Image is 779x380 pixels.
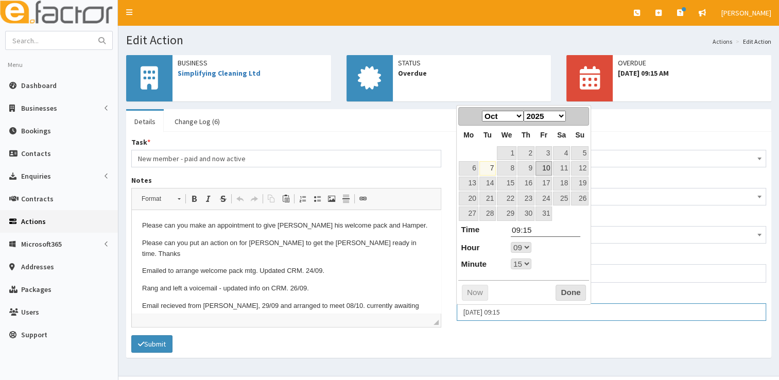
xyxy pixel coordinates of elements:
a: Copy (Ctrl+C) [264,192,279,205]
dt: Time [458,224,479,235]
a: Format [136,192,186,206]
span: Status [398,58,546,68]
span: Users [21,307,39,317]
span: Enquiries [21,171,51,181]
a: Actions [713,37,732,46]
a: 23 [517,192,534,205]
span: Saturday [557,131,566,139]
a: 16 [517,177,534,191]
a: 31 [535,206,552,220]
a: 12 [571,161,588,175]
a: 3 [535,146,552,160]
span: Sunday [575,131,584,139]
a: Change Log (6) [166,111,228,132]
iframe: Rich Text Editor, notes [132,210,441,313]
a: Strike Through [216,192,230,205]
span: Prev [463,112,471,120]
span: Addresses [21,262,54,271]
button: Submit [131,335,172,353]
span: In Progress [457,150,767,167]
a: 5 [571,146,588,160]
span: Actions [21,217,46,226]
a: 21 [479,192,496,205]
a: 28 [479,206,496,220]
span: Bookings [21,126,51,135]
a: Link (Ctrl+L) [356,192,370,205]
a: 9 [517,161,534,175]
li: Edit Action [733,37,771,46]
span: Support [21,330,47,339]
a: Image [324,192,339,205]
a: 17 [535,177,552,191]
span: OVERDUE [618,58,766,68]
span: Business [178,58,326,68]
a: 22 [497,192,516,205]
p: Email recieved from [PERSON_NAME], 29/09 and arranged to meet 08/10. currently awaiting confirmat... [10,91,299,112]
input: Search... [6,31,92,49]
span: Packages [21,285,51,294]
a: Details [126,111,164,132]
a: 15 [497,177,516,191]
a: 24 [535,192,552,205]
a: 30 [517,206,534,220]
span: Tuesday [483,131,492,139]
h1: Edit Action [126,33,771,47]
span: [DATE] 09:15 AM [618,68,766,78]
span: Business [463,189,760,204]
a: 20 [459,192,478,205]
span: Drag to resize [434,320,439,325]
a: Simplifying Cleaning Ltd [178,68,261,78]
label: Notes [131,175,152,185]
span: Wednesday [501,131,512,139]
a: 4 [553,146,570,160]
a: 11 [553,161,570,175]
a: 18 [553,177,570,191]
a: Undo (Ctrl+Z) [233,192,247,205]
dt: Minute [458,258,487,270]
span: Dashboard [21,81,57,90]
span: Simplifying Cleaning Ltd [463,228,760,242]
a: 25 [553,192,570,205]
label: Task [131,137,150,147]
span: Business [457,188,767,205]
a: 27 [459,206,478,220]
span: Contracts [21,194,54,203]
a: 8 [497,161,516,175]
span: Contacts [21,149,51,158]
a: 6 [459,161,478,175]
a: Prev [460,109,474,123]
span: Businesses [21,103,57,113]
a: 10 [535,161,552,175]
a: Insert Horizontal Line [339,192,353,205]
a: Redo (Ctrl+Y) [247,192,262,205]
span: Simplifying Cleaning Ltd [457,226,767,244]
a: Bold (Ctrl+B) [187,192,201,205]
a: 2 [517,146,534,160]
span: Friday [540,131,547,139]
a: Insert/Remove Bulleted List [310,192,324,205]
a: 1 [497,146,516,160]
a: 29 [497,206,516,220]
a: 26 [571,192,588,205]
span: Microsoft365 [21,239,62,249]
span: Next [576,112,584,120]
a: 19 [571,177,588,191]
dt: Hour [458,242,479,253]
span: Format [136,192,172,205]
button: Now [462,285,488,301]
a: Paste (Ctrl+V) [279,192,293,205]
a: Italic (Ctrl+I) [201,192,216,205]
span: Thursday [522,131,530,139]
span: In Progress [463,151,760,166]
a: 13 [459,177,478,191]
a: 7 [479,161,496,175]
a: Insert/Remove Numbered List [296,192,310,205]
button: Done [556,285,586,301]
a: Next [573,109,587,123]
span: [PERSON_NAME] [721,8,771,18]
span: Monday [463,131,474,139]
